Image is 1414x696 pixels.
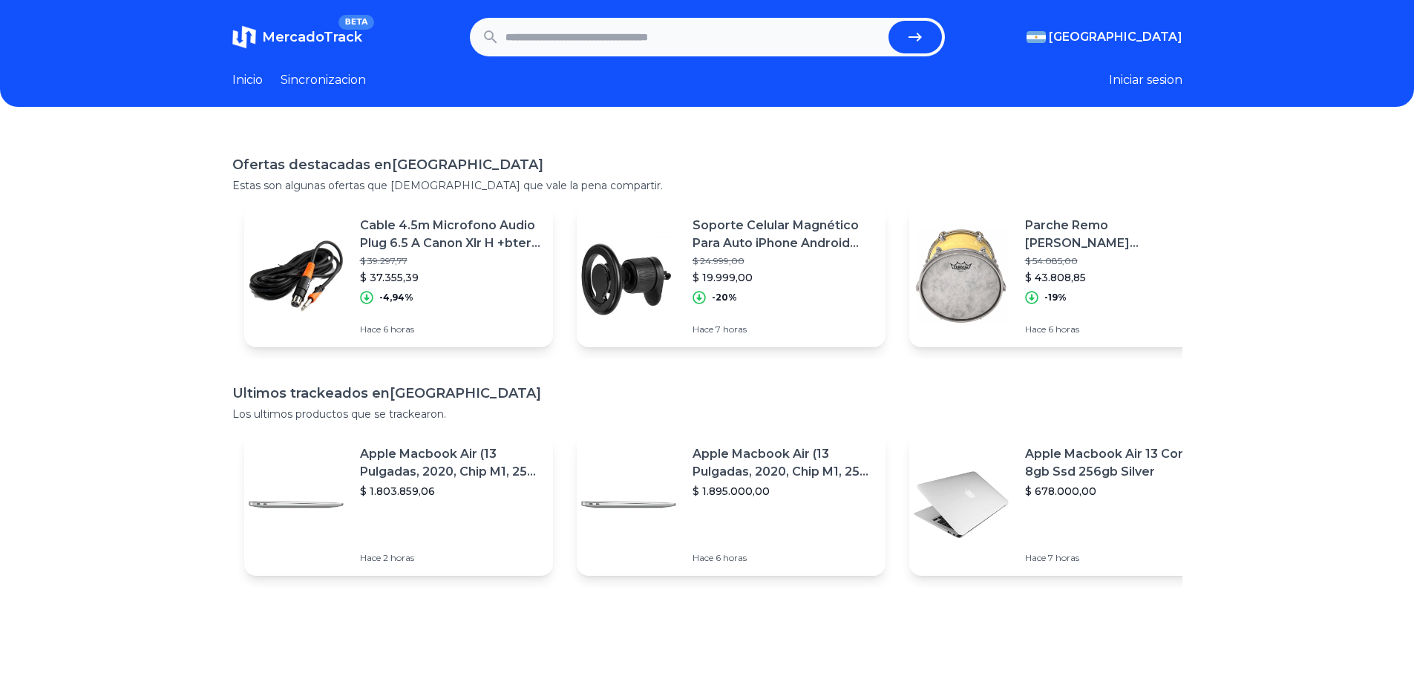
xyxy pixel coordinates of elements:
p: $ 1.803.859,06 [360,484,541,499]
a: Featured imageApple Macbook Air (13 Pulgadas, 2020, Chip M1, 256 Gb De Ssd, 8 Gb De Ram) - Plata$... [577,433,886,576]
img: Featured image [577,224,681,328]
p: Estas son algunas ofertas que [DEMOGRAPHIC_DATA] que vale la pena compartir. [232,178,1182,193]
p: Apple Macbook Air 13 Core I5 8gb Ssd 256gb Silver [1025,445,1206,481]
p: Apple Macbook Air (13 Pulgadas, 2020, Chip M1, 256 Gb De Ssd, 8 Gb De Ram) - Plata [360,445,541,481]
a: Featured imageApple Macbook Air (13 Pulgadas, 2020, Chip M1, 256 Gb De Ssd, 8 Gb De Ram) - Plata$... [244,433,553,576]
span: [GEOGRAPHIC_DATA] [1049,28,1182,46]
p: Soporte Celular Magnético Para Auto iPhone Android Magsafe [693,217,874,252]
p: Hace 6 horas [360,324,541,335]
p: -20% [712,292,737,303]
img: Featured image [909,453,1013,557]
p: Los ultimos productos que se trackearon. [232,407,1182,421]
a: Sincronizacion [281,71,366,89]
p: -4,94% [379,292,413,303]
p: Hace 7 horas [1025,552,1206,564]
h1: Ofertas destacadas en [GEOGRAPHIC_DATA] [232,154,1182,175]
img: Featured image [244,224,348,328]
img: Featured image [577,453,681,557]
a: Featured imageCable 4.5m Microfono Audio Plug 6.5 A Canon Xlr H +bter Htec$ 39.297,77$ 37.355,39-... [244,205,553,347]
img: Argentina [1027,31,1046,43]
a: Featured imageParche Remo [PERSON_NAME] Ambassador 16 Fa-0516-00$ 54.085,00$ 43.808,85-19%Hace 6 ... [909,205,1218,347]
p: Cable 4.5m Microfono Audio Plug 6.5 A Canon Xlr H +bter Htec [360,217,541,252]
img: MercadoTrack [232,25,256,49]
img: Featured image [909,224,1013,328]
a: Featured imageApple Macbook Air 13 Core I5 8gb Ssd 256gb Silver$ 678.000,00Hace 7 horas [909,433,1218,576]
a: MercadoTrackBETA [232,25,362,49]
span: BETA [338,15,373,30]
h1: Ultimos trackeados en [GEOGRAPHIC_DATA] [232,383,1182,404]
p: Parche Remo [PERSON_NAME] Ambassador 16 Fa-0516-00 [1025,217,1206,252]
p: Hace 2 horas [360,552,541,564]
p: $ 43.808,85 [1025,270,1206,285]
button: [GEOGRAPHIC_DATA] [1027,28,1182,46]
button: Iniciar sesion [1109,71,1182,89]
p: $ 24.999,00 [693,255,874,267]
p: $ 1.895.000,00 [693,484,874,499]
p: Apple Macbook Air (13 Pulgadas, 2020, Chip M1, 256 Gb De Ssd, 8 Gb De Ram) - Plata [693,445,874,481]
a: Featured imageSoporte Celular Magnético Para Auto iPhone Android Magsafe$ 24.999,00$ 19.999,00-20... [577,205,886,347]
a: Inicio [232,71,263,89]
p: $ 39.297,77 [360,255,541,267]
img: Featured image [244,453,348,557]
span: MercadoTrack [262,29,362,45]
p: -19% [1044,292,1067,303]
p: Hace 6 horas [693,552,874,564]
p: $ 19.999,00 [693,270,874,285]
p: $ 37.355,39 [360,270,541,285]
p: Hace 6 horas [1025,324,1206,335]
p: Hace 7 horas [693,324,874,335]
p: $ 54.085,00 [1025,255,1206,267]
p: $ 678.000,00 [1025,484,1206,499]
